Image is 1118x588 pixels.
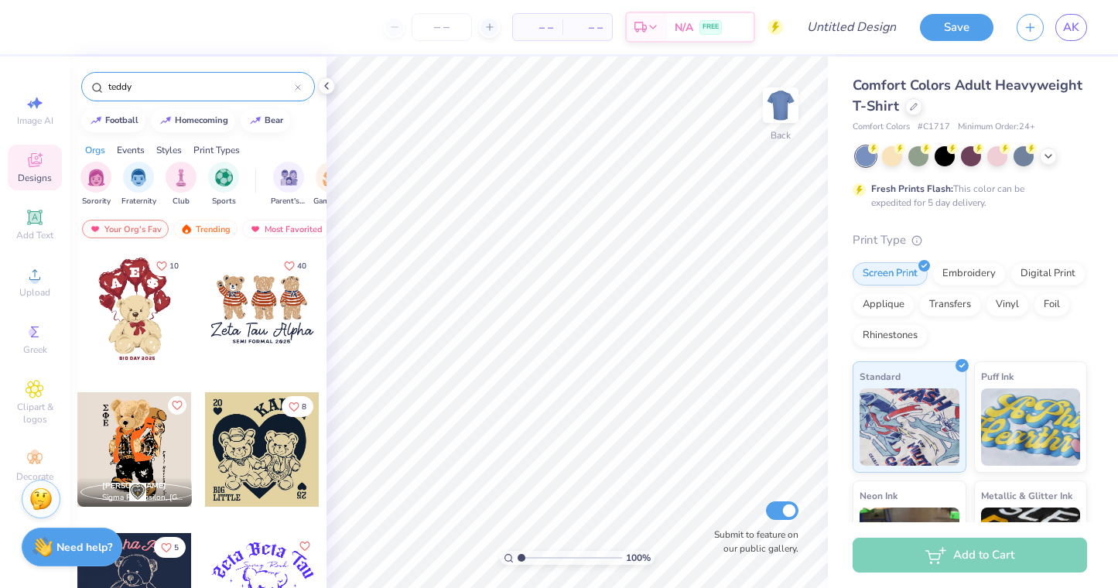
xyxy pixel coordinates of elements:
span: Club [173,196,190,207]
img: Club Image [173,169,190,186]
div: homecoming [175,116,228,125]
img: Game Day Image [323,169,340,186]
div: Embroidery [932,262,1006,285]
div: filter for Game Day [313,162,349,207]
button: filter button [121,162,156,207]
span: Image AI [17,115,53,127]
div: filter for Sorority [80,162,111,207]
span: Game Day [313,196,349,207]
div: Most Favorited [242,220,330,238]
span: [PERSON_NAME] [102,480,166,491]
input: Try "Alpha" [107,79,295,94]
div: Your Org's Fav [82,220,169,238]
button: homecoming [151,109,235,132]
button: Like [168,396,186,415]
span: FREE [703,22,719,32]
span: 8 [302,403,306,411]
img: Neon Ink [860,508,959,585]
div: Back [771,128,791,142]
div: Trending [173,220,238,238]
img: Sports Image [215,169,233,186]
img: trending.gif [180,224,193,234]
span: Decorate [16,470,53,483]
div: Styles [156,143,182,157]
button: filter button [166,162,197,207]
span: 5 [174,544,179,552]
span: Metallic & Glitter Ink [981,487,1072,504]
span: 10 [169,262,179,270]
div: Orgs [85,143,105,157]
button: Save [920,14,993,41]
button: bear [241,109,290,132]
img: Back [765,90,796,121]
span: Fraternity [121,196,156,207]
span: Standard [860,368,901,385]
span: Neon Ink [860,487,897,504]
button: filter button [271,162,306,207]
div: filter for Fraternity [121,162,156,207]
span: – – [572,19,603,36]
button: Like [296,537,314,556]
button: Like [154,537,186,558]
div: Rhinestones [853,324,928,347]
span: N/A [675,19,693,36]
span: Sorority [82,196,111,207]
span: Comfort Colors [853,121,910,134]
a: AK [1055,14,1087,41]
div: Digital Print [1010,262,1086,285]
button: filter button [208,162,239,207]
span: Puff Ink [981,368,1014,385]
span: – – [522,19,553,36]
span: Clipart & logos [8,401,62,426]
span: Sports [212,196,236,207]
img: trend_line.gif [249,116,262,125]
div: Applique [853,293,915,316]
button: football [81,109,145,132]
span: # C1717 [918,121,950,134]
img: trend_line.gif [90,116,102,125]
button: Like [277,255,313,276]
div: filter for Sports [208,162,239,207]
div: Print Types [193,143,240,157]
img: Metallic & Glitter Ink [981,508,1081,585]
button: Like [149,255,186,276]
span: Sigma Phi Epsilon, [GEOGRAPHIC_DATA][US_STATE] [102,492,186,504]
button: Like [282,396,313,417]
div: filter for Club [166,162,197,207]
div: football [105,116,138,125]
div: Vinyl [986,293,1029,316]
button: filter button [313,162,349,207]
input: – – [412,13,472,41]
div: Screen Print [853,262,928,285]
span: 100 % [626,551,651,565]
span: Add Text [16,229,53,241]
span: Upload [19,286,50,299]
strong: Fresh Prints Flash: [871,183,953,195]
img: most_fav.gif [249,224,262,234]
div: Events [117,143,145,157]
label: Submit to feature on our public gallery. [706,528,798,556]
div: Transfers [919,293,981,316]
div: Foil [1034,293,1070,316]
div: bear [265,116,283,125]
img: most_fav.gif [89,224,101,234]
strong: Need help? [56,540,112,555]
div: Print Type [853,231,1087,249]
img: Puff Ink [981,388,1081,466]
span: Minimum Order: 24 + [958,121,1035,134]
span: Greek [23,344,47,356]
button: filter button [80,162,111,207]
span: 40 [297,262,306,270]
span: AK [1063,19,1079,36]
img: Sorority Image [87,169,105,186]
img: trend_line.gif [159,116,172,125]
div: filter for Parent's Weekend [271,162,306,207]
span: Parent's Weekend [271,196,306,207]
img: Standard [860,388,959,466]
span: Designs [18,172,52,184]
div: This color can be expedited for 5 day delivery. [871,182,1062,210]
img: Fraternity Image [130,169,147,186]
img: Parent's Weekend Image [280,169,298,186]
span: Comfort Colors Adult Heavyweight T-Shirt [853,76,1082,115]
input: Untitled Design [795,12,908,43]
